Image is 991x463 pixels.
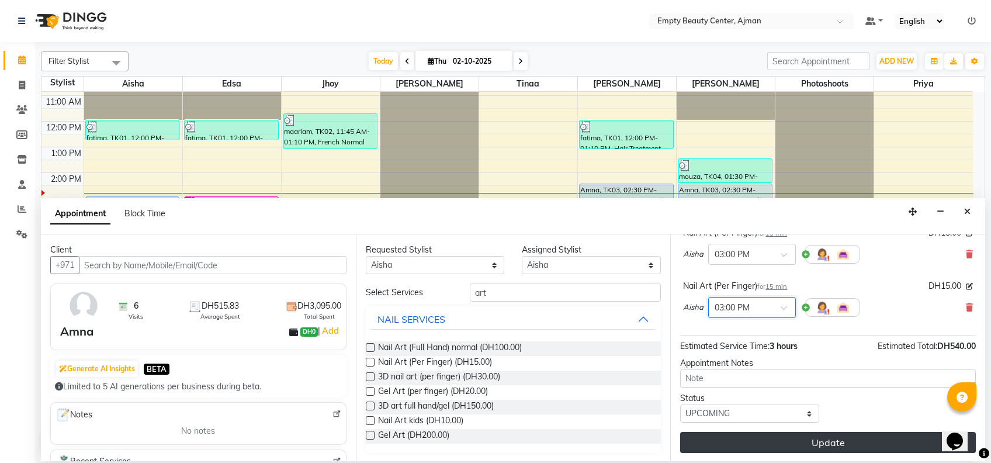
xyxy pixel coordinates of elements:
[56,407,92,423] span: Notes
[680,341,770,351] span: Estimated Service Time:
[282,77,380,91] span: jhoy
[129,312,143,321] span: Visits
[775,77,874,91] span: Photoshoots
[86,197,179,217] div: Amna, TK03, 03:00 PM-03:50 PM, Manicure Pedicure
[836,247,850,261] img: Interior.png
[966,283,973,290] i: Edit price
[937,341,976,351] span: DH540.00
[55,381,342,393] div: Limited to 5 AI generations per business during beta.
[767,52,869,70] input: Search Appointment
[879,57,914,65] span: ADD NEW
[876,53,917,70] button: ADD NEW
[522,244,661,256] div: Assigned Stylist
[449,53,508,70] input: 2025-10-02
[202,300,239,312] span: DH515.83
[680,392,819,405] div: Status
[366,244,505,256] div: Requested Stylist
[378,429,449,444] span: Gel Art (DH200.00)
[580,120,673,148] div: fatima, TK01, 12:00 PM-01:10 PM, Hair Treatment (Organic)
[300,327,318,337] span: DH0
[48,147,84,160] div: 1:00 PM
[50,244,346,256] div: Client
[200,312,240,321] span: Average Spent
[79,256,346,274] input: Search by Name/Mobile/Email/Code
[580,184,673,204] div: Amna, TK03, 02:30 PM-03:20 PM, Hair Wavy Style
[378,385,488,400] span: Gel Art (per finger) (DH20.00)
[765,282,787,291] span: 15 min
[815,300,829,315] img: Hairdresser.png
[378,356,492,371] span: Nail Art (Per Finger) (DH15.00)
[304,312,335,321] span: Total Spent
[683,280,787,292] div: Nail Art (Per Finger)
[318,324,341,338] span: |
[683,302,704,313] span: Aisha
[878,341,937,351] span: Estimated Total:
[50,203,110,224] span: Appointment
[378,341,522,356] span: Nail Art (Full Hand) normal (DH100.00)
[124,208,165,219] span: Block Time
[185,120,278,140] div: fatima, TK01, 12:00 PM-12:50 PM, Manicure Pedicure
[836,300,850,315] img: Interior.png
[43,96,84,108] div: 11:00 AM
[183,77,281,91] span: Edsa
[67,289,101,323] img: avatar
[48,173,84,185] div: 2:00 PM
[680,432,976,453] button: Update
[56,361,138,377] button: Generate AI Insights
[470,284,661,302] input: Search by service name
[378,414,463,429] span: Nail Art kids (DH10.00)
[578,77,676,91] span: [PERSON_NAME]
[30,5,110,37] img: logo
[41,77,84,89] div: Stylist
[378,400,494,414] span: 3D art full hand/gel (DH150.00)
[86,120,179,140] div: fatima, TK01, 12:00 PM-12:50 PM, Manicure Pedicure
[677,77,775,91] span: [PERSON_NAME]
[50,256,79,274] button: +971
[60,323,93,340] div: Amna
[181,425,215,437] span: No notes
[874,77,973,91] span: Priya
[425,57,449,65] span: Thu
[84,77,182,91] span: Aisha
[680,357,976,369] div: Appointment Notes
[320,324,341,338] a: Add
[959,203,976,221] button: Close
[757,282,787,291] small: for
[942,416,979,451] iframe: chat widget
[48,56,89,65] span: Filter Stylist
[479,77,577,91] span: Tinaa
[378,371,500,385] span: 3D nail art (per finger) (DH30.00)
[815,247,829,261] img: Hairdresser.png
[144,364,169,375] span: BETA
[377,312,445,326] div: NAIL SERVICES
[44,122,84,134] div: 12:00 PM
[297,300,341,312] span: DH3,095.00
[357,286,462,299] div: Select Services
[369,52,398,70] span: Today
[370,309,657,330] button: NAIL SERVICES
[683,248,704,260] span: Aisha
[770,341,798,351] span: 3 hours
[928,280,961,292] span: DH15.00
[678,184,772,204] div: Amna, TK03, 02:30 PM-03:20 PM, Hair Wavy Style
[380,77,479,91] span: [PERSON_NAME]
[134,300,138,312] span: 6
[678,159,772,182] div: mouza, TK04, 01:30 PM-02:30 PM, Hair Treatment (Organic) + Blow Dry
[185,197,278,221] div: [PERSON_NAME], TK05, 03:00 PM-02:20 PM, Manicure Pedicure
[283,114,377,148] div: maariam, TK02, 11:45 AM-01:10 PM, French Normal Color,Cut and File,Normal Color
